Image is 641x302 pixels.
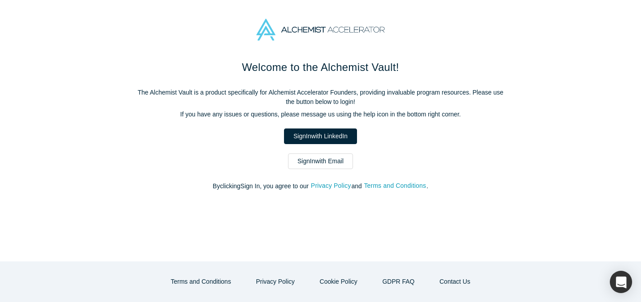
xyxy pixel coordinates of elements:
[364,181,427,191] button: Terms and Conditions
[134,182,507,191] p: By clicking Sign In , you agree to our and .
[288,153,353,169] a: SignInwith Email
[247,274,304,290] button: Privacy Policy
[310,274,367,290] button: Cookie Policy
[134,59,507,75] h1: Welcome to the Alchemist Vault!
[284,128,357,144] a: SignInwith LinkedIn
[310,181,351,191] button: Privacy Policy
[373,274,424,290] a: GDPR FAQ
[134,88,507,107] p: The Alchemist Vault is a product specifically for Alchemist Accelerator Founders, providing inval...
[162,274,240,290] button: Terms and Conditions
[256,19,385,41] img: Alchemist Accelerator Logo
[430,274,479,290] button: Contact Us
[134,110,507,119] p: If you have any issues or questions, please message us using the help icon in the bottom right co...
